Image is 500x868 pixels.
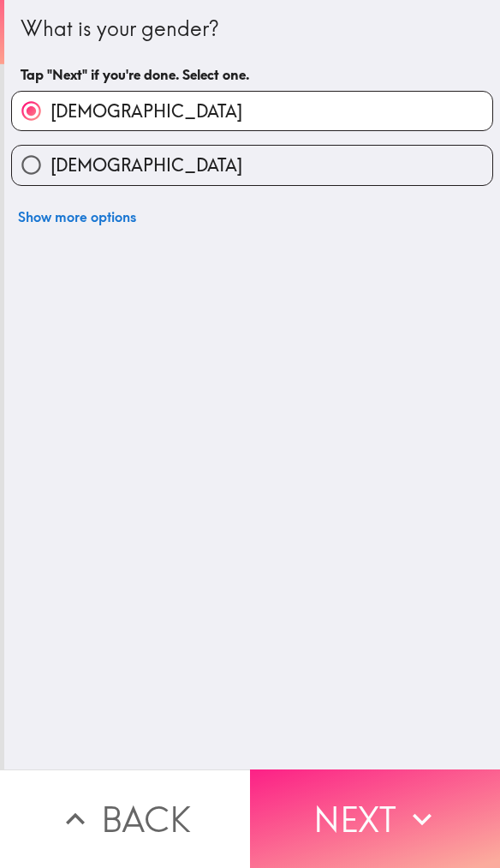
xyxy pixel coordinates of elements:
[12,146,492,184] button: [DEMOGRAPHIC_DATA]
[12,92,492,130] button: [DEMOGRAPHIC_DATA]
[21,65,484,84] h6: Tap "Next" if you're done. Select one.
[51,153,242,177] span: [DEMOGRAPHIC_DATA]
[250,769,500,868] button: Next
[21,15,484,44] div: What is your gender?
[51,99,242,123] span: [DEMOGRAPHIC_DATA]
[11,200,143,234] button: Show more options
